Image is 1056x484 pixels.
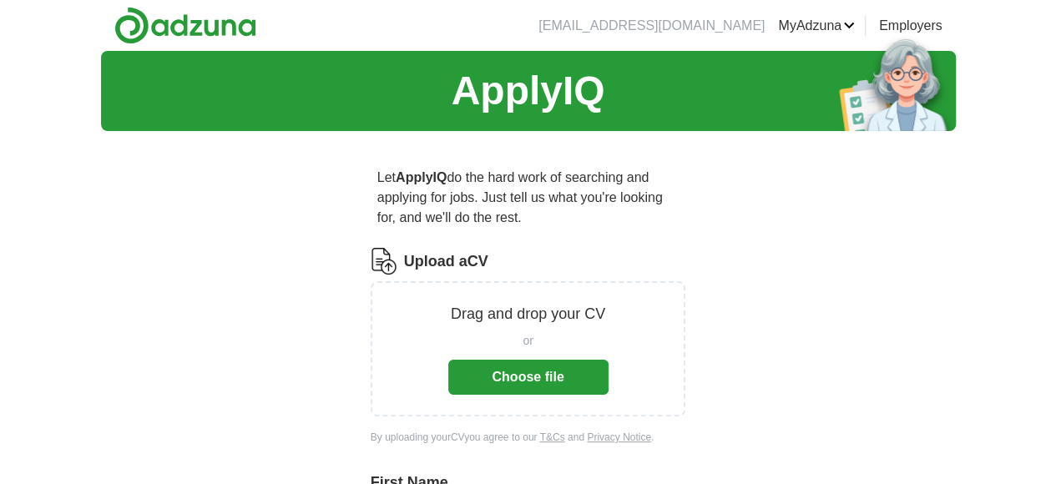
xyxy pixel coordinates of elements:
div: By uploading your CV you agree to our and . [371,430,686,445]
span: or [523,332,533,350]
label: Upload a CV [404,250,488,273]
p: Let do the hard work of searching and applying for jobs. Just tell us what you're looking for, an... [371,161,686,234]
a: Privacy Notice [587,431,651,443]
img: Adzuna logo [114,7,256,44]
button: Choose file [448,360,609,395]
p: Drag and drop your CV [451,303,605,325]
a: MyAdzuna [778,16,855,36]
a: T&Cs [540,431,565,443]
li: [EMAIL_ADDRESS][DOMAIN_NAME] [538,16,765,36]
a: Employers [879,16,942,36]
img: CV Icon [371,248,397,275]
h1: ApplyIQ [451,61,604,121]
strong: ApplyIQ [396,170,447,184]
